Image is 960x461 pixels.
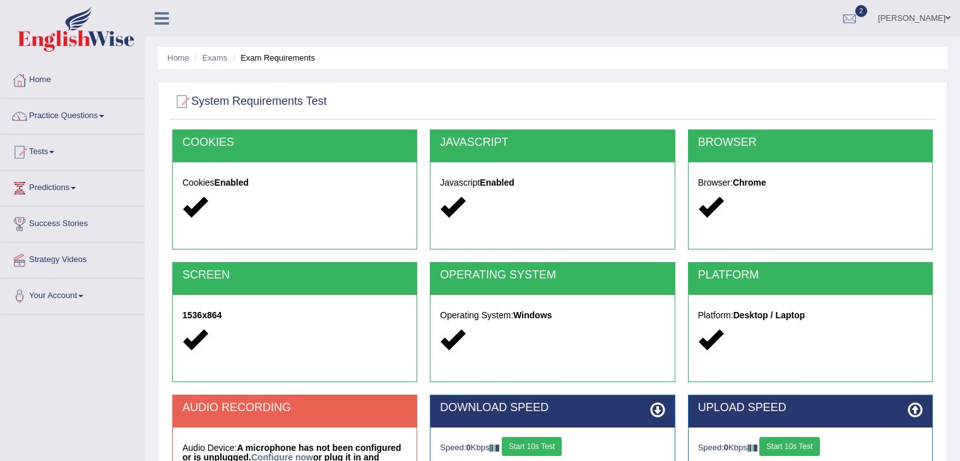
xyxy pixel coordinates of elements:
[440,402,665,414] h2: DOWNLOAD SPEED
[182,310,222,320] strong: 1536x864
[440,178,665,188] h5: Javascript
[1,171,145,202] a: Predictions
[724,443,728,452] strong: 0
[1,207,145,238] a: Success Stories
[698,437,923,459] div: Speed: Kbps
[182,269,407,282] h2: SCREEN
[466,443,471,452] strong: 0
[1,278,145,310] a: Your Account
[698,402,923,414] h2: UPLOAD SPEED
[440,136,665,149] h2: JAVASCRIPT
[747,445,757,452] img: ajax-loader-fb-connection.gif
[203,53,228,63] a: Exams
[513,310,552,320] strong: Windows
[698,269,923,282] h2: PLATFORM
[182,402,407,414] h2: AUDIO RECORDING
[1,242,145,274] a: Strategy Videos
[440,437,665,459] div: Speed: Kbps
[167,53,189,63] a: Home
[489,445,499,452] img: ajax-loader-fb-connection.gif
[698,178,923,188] h5: Browser:
[1,99,145,130] a: Practice Questions
[855,5,868,17] span: 2
[215,177,249,188] strong: Enabled
[440,269,665,282] h2: OPERATING SYSTEM
[733,310,805,320] strong: Desktop / Laptop
[733,177,766,188] strong: Chrome
[172,92,327,111] h2: System Requirements Test
[480,177,514,188] strong: Enabled
[759,437,819,456] button: Start 10s Test
[230,52,315,64] li: Exam Requirements
[698,311,923,320] h5: Platform:
[1,135,145,166] a: Tests
[502,437,562,456] button: Start 10s Test
[440,311,665,320] h5: Operating System:
[698,136,923,149] h2: BROWSER
[1,63,145,94] a: Home
[182,136,407,149] h2: COOKIES
[182,178,407,188] h5: Cookies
